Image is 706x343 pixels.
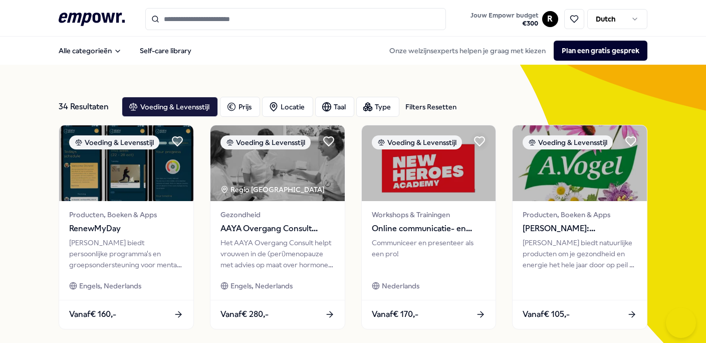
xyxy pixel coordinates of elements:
[372,308,418,321] span: Vanaf € 170,-
[69,308,116,321] span: Vanaf € 160,-
[262,97,313,117] button: Locatie
[69,222,183,235] span: RenewMyDay
[220,308,269,321] span: Vanaf € 280,-
[69,237,183,271] div: [PERSON_NAME] biedt persoonlijke programma's en groepsondersteuning voor mentale veerkracht en vi...
[470,20,538,28] span: € 300
[512,125,647,329] a: package imageVoeding & LevensstijlProducten, Boeken & Apps[PERSON_NAME]: Supplementen[PERSON_NAME...
[523,135,613,149] div: Voeding & Levensstijl
[210,125,345,201] img: package image
[466,9,542,30] a: Jouw Empowr budget€300
[513,125,647,201] img: package image
[122,97,218,117] button: Voeding & Levensstijl
[666,308,696,338] iframe: Help Scout Beacon - Open
[220,135,311,149] div: Voeding & Levensstijl
[405,101,456,112] div: Filters Resetten
[356,97,399,117] button: Type
[220,209,335,220] span: Gezondheid
[523,209,637,220] span: Producten, Boeken & Apps
[79,280,141,291] span: Engels, Nederlands
[361,125,497,329] a: package imageVoeding & LevensstijlWorkshops & TrainingenOnline communicatie- en presentatietraini...
[145,8,446,30] input: Search for products, categories or subcategories
[372,209,486,220] span: Workshops & Trainingen
[69,209,183,220] span: Producten, Boeken & Apps
[230,280,293,291] span: Engels, Nederlands
[523,308,570,321] span: Vanaf € 105,-
[51,41,130,61] button: Alle categorieën
[362,125,496,201] img: package image
[59,97,114,117] div: 34 Resultaten
[523,222,637,235] span: [PERSON_NAME]: Supplementen
[372,135,462,149] div: Voeding & Levensstijl
[381,41,647,61] div: Onze welzijnsexperts helpen je graag met kiezen
[315,97,354,117] button: Taal
[468,10,540,30] button: Jouw Empowr budget€300
[554,41,647,61] button: Plan een gratis gesprek
[59,125,193,201] img: package image
[220,237,335,271] div: Het AAYA Overgang Consult helpt vrouwen in de (peri)menopauze met advies op maat over hormonen, m...
[372,237,486,271] div: Communiceer en presenteer als een pro!
[220,184,326,195] div: Regio [GEOGRAPHIC_DATA]
[542,11,558,27] button: R
[51,41,199,61] nav: Main
[132,41,199,61] a: Self-care library
[523,237,637,271] div: [PERSON_NAME] biedt natuurlijke producten om je gezondheid en energie het hele jaar door op peil ...
[59,125,194,329] a: package imageVoeding & LevensstijlProducten, Boeken & AppsRenewMyDay[PERSON_NAME] biedt persoonli...
[372,222,486,235] span: Online communicatie- en presentatietrainingen – New Heroes Academy
[220,97,260,117] button: Prijs
[210,125,345,329] a: package imageVoeding & LevensstijlRegio [GEOGRAPHIC_DATA] GezondheidAAYA Overgang Consult Gynaeco...
[382,280,419,291] span: Nederlands
[69,135,159,149] div: Voeding & Levensstijl
[470,12,538,20] span: Jouw Empowr budget
[220,222,335,235] span: AAYA Overgang Consult Gynaecoloog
